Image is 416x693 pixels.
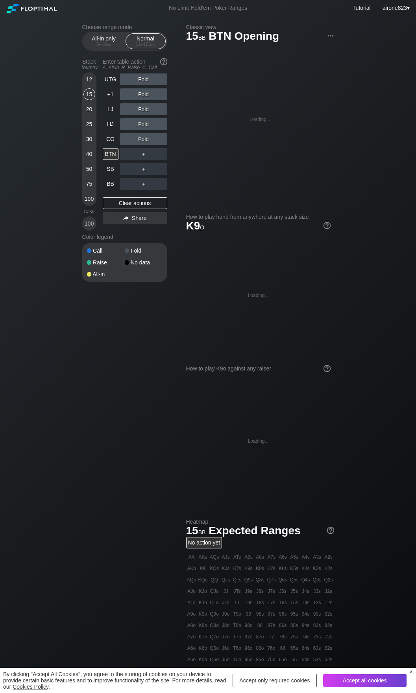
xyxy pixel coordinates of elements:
[266,586,277,597] div: J7s
[83,193,95,205] div: 100
[266,609,277,620] div: 97s
[289,631,300,642] div: 75s
[255,609,266,620] div: 98s
[323,552,334,563] div: A2s
[186,552,197,563] div: AA
[266,574,277,585] div: Q7s
[82,24,167,30] h2: Choose range mode
[300,574,311,585] div: Q4s
[87,260,125,265] div: Raise
[312,654,323,665] div: 53s
[277,631,288,642] div: 76s
[86,34,122,49] div: All-in only
[200,222,204,231] span: o
[103,212,167,224] div: Share
[103,148,118,160] div: BTN
[300,563,311,574] div: K4s
[255,597,266,608] div: T8s
[266,654,277,665] div: 75o
[323,586,334,597] div: J2s
[323,221,331,230] img: help.32db89a4.svg
[103,133,118,145] div: CO
[120,148,167,160] div: ＋
[186,365,331,372] div: How to play K9o against any raiser
[353,5,371,11] a: Tutorial
[120,103,167,115] div: Fold
[300,643,311,654] div: 64s
[312,620,323,631] div: 83s
[323,574,334,585] div: Q2s
[312,665,323,676] div: 43s
[232,654,243,665] div: T5o
[198,620,209,631] div: K8o
[83,88,95,100] div: 15
[233,674,317,687] div: Accept only required cookies
[186,574,197,585] div: AQo
[243,654,254,665] div: 95o
[220,609,231,620] div: J9o
[79,209,100,214] div: Cash
[107,42,111,47] span: bb
[220,574,231,585] div: QJs
[120,118,167,130] div: Fold
[120,88,167,100] div: Fold
[186,665,197,676] div: A4o
[220,586,231,597] div: JJ
[220,552,231,563] div: AJs
[300,654,311,665] div: 54s
[151,42,155,47] span: bb
[125,260,163,265] div: No data
[185,30,207,43] span: 15
[6,4,57,13] img: Floptimal logo
[289,620,300,631] div: 85s
[232,643,243,654] div: T6o
[120,178,167,190] div: ＋
[186,620,197,631] div: A8o
[207,30,280,43] span: BTN Opening
[186,519,334,525] h2: Heatmap
[83,178,95,190] div: 75
[277,654,288,665] div: 65o
[186,24,334,30] h2: Classic view
[232,620,243,631] div: T8o
[289,574,300,585] div: Q5s
[186,631,197,642] div: A7o
[323,654,334,665] div: 52s
[186,214,331,220] h2: How to play hand from anywhere at any stack size
[120,73,167,85] div: Fold
[266,597,277,608] div: T7s
[383,5,407,11] span: airone823
[289,597,300,608] div: T5s
[277,597,288,608] div: T6s
[266,552,277,563] div: A7s
[232,597,243,608] div: TT
[243,620,254,631] div: 98o
[243,574,254,585] div: Q9s
[209,574,220,585] div: QQ
[277,609,288,620] div: 96s
[79,55,100,73] div: Stack
[255,586,266,597] div: J8s
[277,552,288,563] div: A6s
[83,133,95,145] div: 30
[209,563,220,574] div: KQs
[220,654,231,665] div: J5o
[243,552,254,563] div: A9s
[289,586,300,597] div: J5s
[83,73,95,85] div: 12
[312,609,323,620] div: 93s
[198,665,209,676] div: K4o
[83,118,95,130] div: 25
[277,643,288,654] div: 66
[266,631,277,642] div: 77
[323,620,334,631] div: 82s
[266,665,277,676] div: 74o
[220,620,231,631] div: J8o
[103,103,118,115] div: LJ
[312,563,323,574] div: K3s
[312,552,323,563] div: A3s
[157,5,259,13] div: No Limit Hold’em Poker Ranges
[87,248,125,253] div: Call
[248,438,269,444] div: Loading...
[186,597,197,608] div: ATo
